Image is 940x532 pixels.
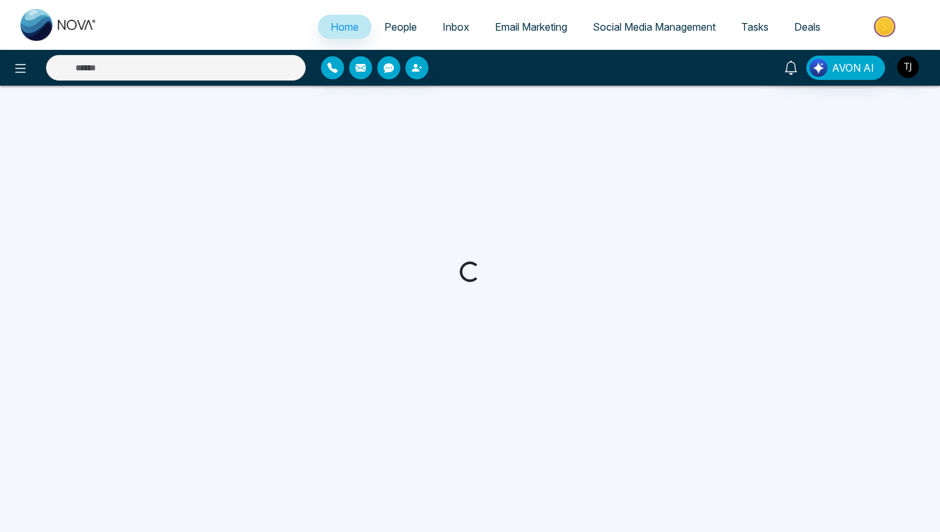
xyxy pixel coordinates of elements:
button: AVON AI [806,56,885,80]
a: Deals [781,15,833,39]
img: Nova CRM Logo [20,9,97,41]
a: People [372,15,430,39]
span: Social Media Management [593,20,716,33]
img: Market-place.gif [840,12,932,41]
a: Tasks [728,15,781,39]
span: Tasks [741,20,769,33]
span: Email Marketing [495,20,567,33]
a: Inbox [430,15,482,39]
span: Inbox [443,20,469,33]
span: Home [331,20,359,33]
img: Lead Flow [810,59,827,77]
span: AVON AI [832,60,874,75]
a: Email Marketing [482,15,580,39]
a: Social Media Management [580,15,728,39]
span: People [384,20,417,33]
a: Home [318,15,372,39]
span: Deals [794,20,820,33]
img: User Avatar [897,56,919,78]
